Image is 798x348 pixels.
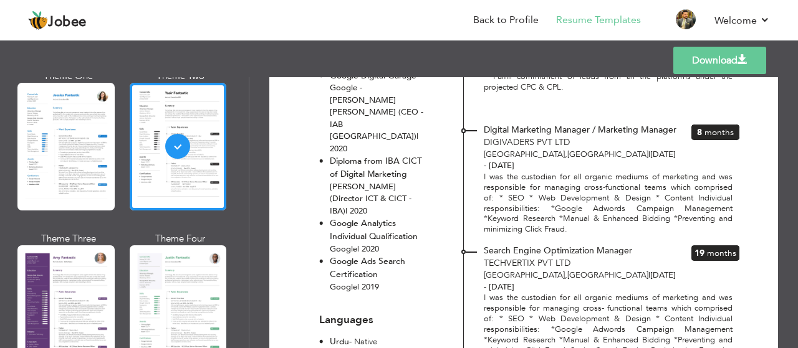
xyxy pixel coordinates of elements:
[673,47,766,74] a: Download
[48,16,87,29] span: Jobee
[20,232,117,245] div: Theme Three
[362,281,379,293] span: 2019
[484,270,676,293] span: [DATE] - [DATE]
[28,11,87,31] a: Jobee
[473,13,539,27] a: Back to Profile
[345,205,347,217] span: |
[330,281,431,294] p: Google
[132,232,229,245] div: Theme Four
[714,13,770,28] a: Welcome
[464,172,740,235] div: I was the custodian for all organic mediums of marketing and was responsible for managing cross-f...
[330,255,405,280] span: Google Ads Search Certification
[704,126,734,138] span: Months
[357,243,359,255] span: |
[676,9,696,29] img: Profile Img
[362,243,379,255] span: 2020
[556,13,641,27] a: Resume Templates
[565,270,567,281] span: ,
[484,270,648,281] span: [GEOGRAPHIC_DATA] [GEOGRAPHIC_DATA]
[319,314,431,326] h3: Languages
[350,205,367,217] span: 2020
[330,243,431,256] p: Google
[565,149,567,160] span: ,
[484,149,676,172] span: [DATE] - [DATE]
[330,217,418,242] span: Google Analytics Individual Qualification
[697,126,702,138] span: 8
[330,181,431,218] p: [PERSON_NAME] (Director ICT & CICT - IBA)
[484,124,676,136] span: Digital Marketing Manager / Marketing Manager
[484,136,570,148] span: Digivaders Pvt Ltd
[648,270,650,281] span: |
[330,70,416,82] span: Google Digital Garage
[695,247,704,259] span: 19
[330,155,422,180] span: Diploma from IBA CICT of Digital Marketing
[416,131,418,142] span: |
[330,143,347,154] span: 2020
[484,257,570,269] span: Techvertix Pvt Ltd
[648,149,650,160] span: |
[484,149,648,160] span: [GEOGRAPHIC_DATA] [GEOGRAPHIC_DATA]
[707,247,736,259] span: Months
[28,11,48,31] img: jobee.io
[484,245,632,256] span: Search Engine Optimization Manager
[330,336,349,347] span: Urdu
[330,82,431,155] p: Google - [PERSON_NAME] [PERSON_NAME] (CEO - IAB [GEOGRAPHIC_DATA])
[357,281,359,293] span: |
